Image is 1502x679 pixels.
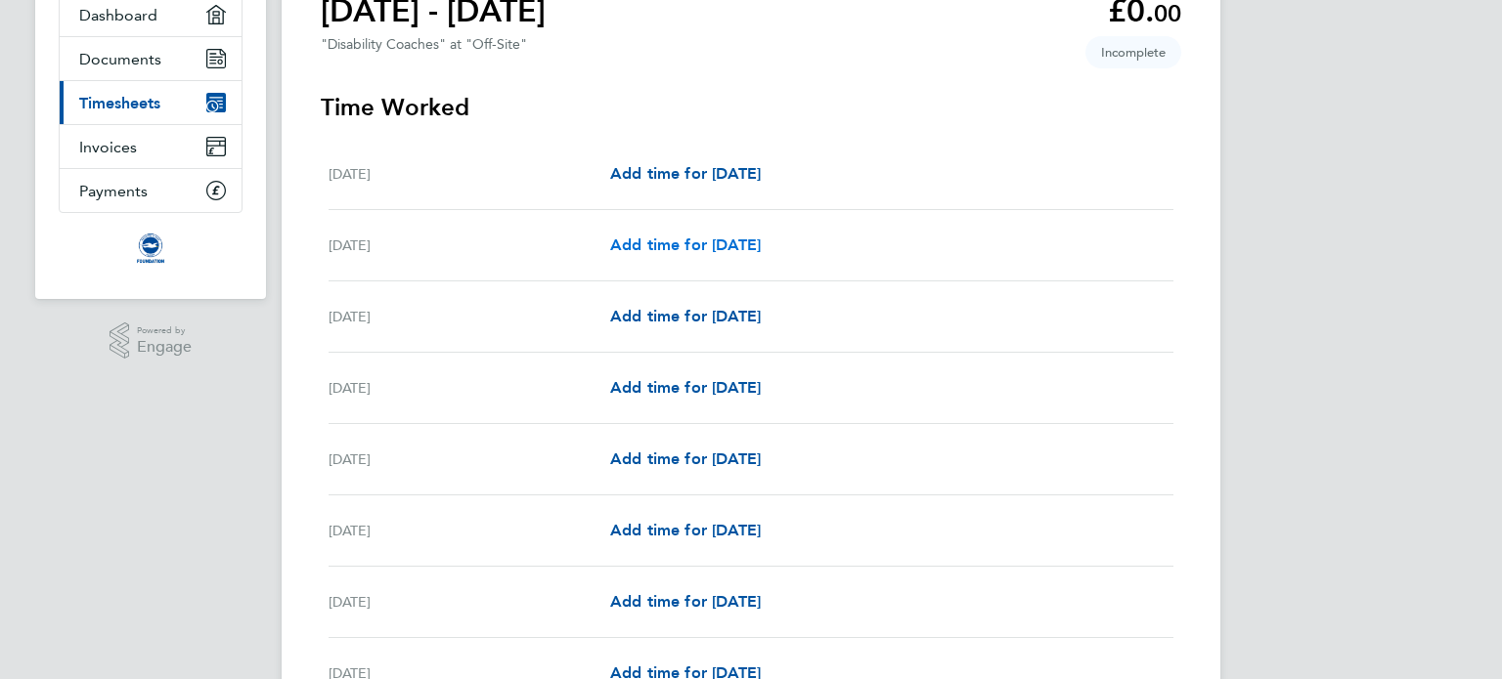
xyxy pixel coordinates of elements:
a: Add time for [DATE] [610,519,761,542]
a: Add time for [DATE] [610,305,761,328]
span: Add time for [DATE] [610,378,761,397]
span: Payments [79,182,148,200]
div: [DATE] [329,376,610,400]
a: Add time for [DATE] [610,233,761,257]
div: [DATE] [329,447,610,471]
img: albioninthecommunity-logo-retina.png [135,233,166,264]
a: Timesheets [60,81,242,124]
a: Powered byEngage [110,322,193,360]
span: Add time for [DATE] [610,449,761,468]
a: Documents [60,37,242,80]
a: Add time for [DATE] [610,376,761,400]
div: "Disability Coaches" at "Off-Site" [321,36,527,53]
span: Dashboard [79,6,157,24]
span: Add time for [DATE] [610,521,761,539]
div: [DATE] [329,519,610,542]
span: Timesheets [79,94,160,112]
a: Invoices [60,125,242,168]
a: Add time for [DATE] [610,162,761,186]
div: [DATE] [329,305,610,328]
div: [DATE] [329,233,610,257]
a: Payments [60,169,242,212]
span: This timesheet is Incomplete. [1085,36,1181,68]
span: Documents [79,50,161,68]
h3: Time Worked [321,92,1181,123]
div: [DATE] [329,162,610,186]
div: [DATE] [329,590,610,614]
span: Invoices [79,138,137,156]
span: Add time for [DATE] [610,307,761,325]
span: Add time for [DATE] [610,235,761,254]
span: Engage [137,339,192,356]
a: Add time for [DATE] [610,447,761,471]
span: Add time for [DATE] [610,592,761,611]
span: Add time for [DATE] [610,164,761,183]
a: Go to home page [59,233,243,264]
a: Add time for [DATE] [610,590,761,614]
span: Powered by [137,322,192,339]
